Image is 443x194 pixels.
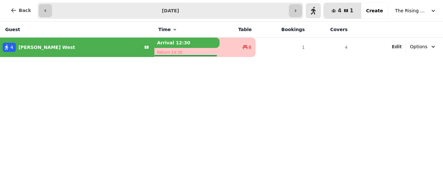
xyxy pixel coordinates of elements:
[154,38,220,48] p: Arrival 12:30
[391,5,440,17] button: The Rising Sun
[338,8,341,13] span: 4
[309,22,352,38] th: Covers
[406,41,440,52] button: Options
[19,8,31,13] span: Back
[361,3,388,18] button: Create
[410,43,427,50] span: Options
[158,26,177,33] button: Time
[5,3,36,18] button: Back
[392,43,402,50] button: Edit
[18,44,75,51] p: [PERSON_NAME] West
[256,38,309,57] td: 1
[10,44,13,51] span: 4
[309,38,352,57] td: 4
[392,44,402,49] span: Edit
[220,22,256,38] th: Table
[350,8,353,13] span: 1
[158,26,171,33] span: Time
[154,48,220,57] p: Return 14:30
[366,8,383,13] span: Create
[324,3,361,18] button: 41
[395,7,427,14] span: The Rising Sun
[256,22,309,38] th: Bookings
[248,44,251,51] span: 8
